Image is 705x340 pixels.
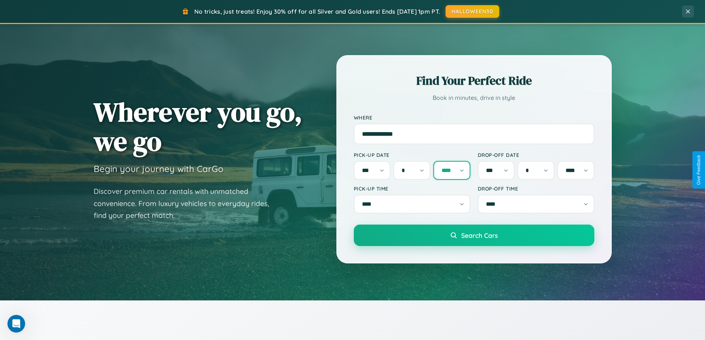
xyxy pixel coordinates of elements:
[354,225,594,246] button: Search Cars
[94,97,302,156] h1: Wherever you go, we go
[696,155,701,185] div: Give Feedback
[94,185,279,222] p: Discover premium car rentals with unmatched convenience. From luxury vehicles to everyday rides, ...
[446,5,499,18] button: HALLOWEEN30
[354,92,594,103] p: Book in minutes, drive in style
[354,185,470,192] label: Pick-up Time
[354,114,594,121] label: Where
[478,152,594,158] label: Drop-off Date
[354,152,470,158] label: Pick-up Date
[354,73,594,89] h2: Find Your Perfect Ride
[194,8,440,15] span: No tricks, just treats! Enjoy 30% off for all Silver and Gold users! Ends [DATE] 1pm PT.
[7,315,25,333] iframe: Intercom live chat
[94,163,224,174] h3: Begin your journey with CarGo
[461,231,498,239] span: Search Cars
[478,185,594,192] label: Drop-off Time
